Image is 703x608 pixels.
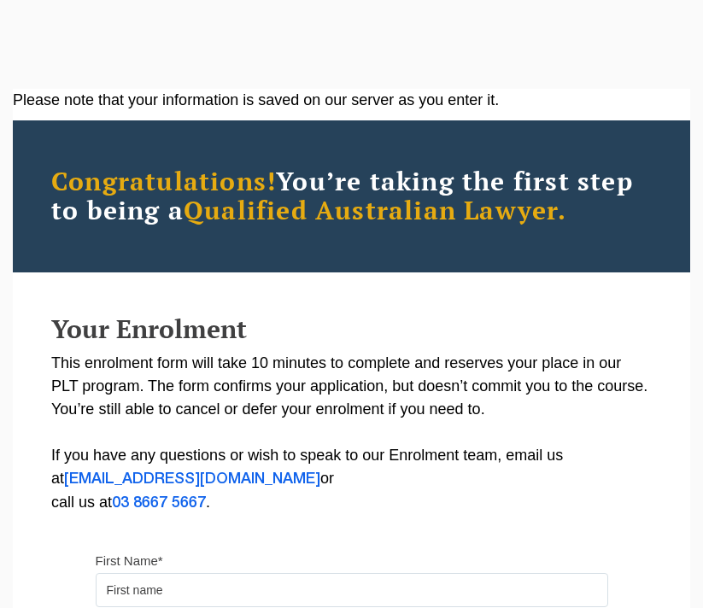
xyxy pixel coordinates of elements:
[51,352,652,515] p: This enrolment form will take 10 minutes to complete and reserves your place in our PLT program. ...
[51,167,652,225] h2: You’re taking the first step to being a
[96,552,163,570] label: First Name*
[51,164,276,198] span: Congratulations!
[112,496,206,510] a: 03 8667 5667
[64,472,320,486] a: [EMAIL_ADDRESS][DOMAIN_NAME]
[184,193,567,227] span: Qualified Australian Lawyer.
[51,315,652,343] h2: Your Enrolment
[96,573,608,607] input: First name
[13,89,690,112] div: Please note that your information is saved on our server as you enter it.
